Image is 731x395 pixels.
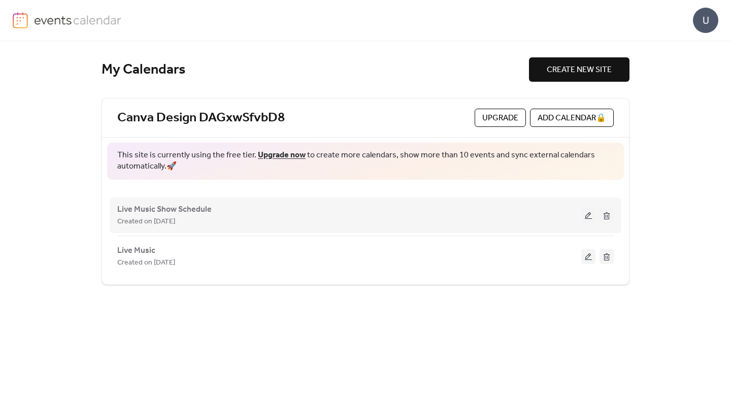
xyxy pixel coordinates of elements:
button: CREATE NEW SITE [529,57,629,82]
span: This site is currently using the free tier. to create more calendars, show more than 10 events an... [117,150,614,173]
img: logo-type [34,12,122,27]
a: Canva Design DAGxwSfvbD8 [117,110,285,126]
span: Live Music [117,245,155,257]
div: U [693,8,718,33]
span: Created on [DATE] [117,216,175,228]
button: Upgrade [475,109,526,127]
span: Upgrade [482,112,518,124]
a: Live Music Show Schedule [117,207,212,212]
span: Live Music Show Schedule [117,204,212,216]
span: Created on [DATE] [117,257,175,269]
span: CREATE NEW SITE [547,64,612,76]
img: logo [13,12,28,28]
a: Upgrade now [258,147,306,163]
a: Live Music [117,248,155,253]
div: My Calendars [102,61,529,79]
